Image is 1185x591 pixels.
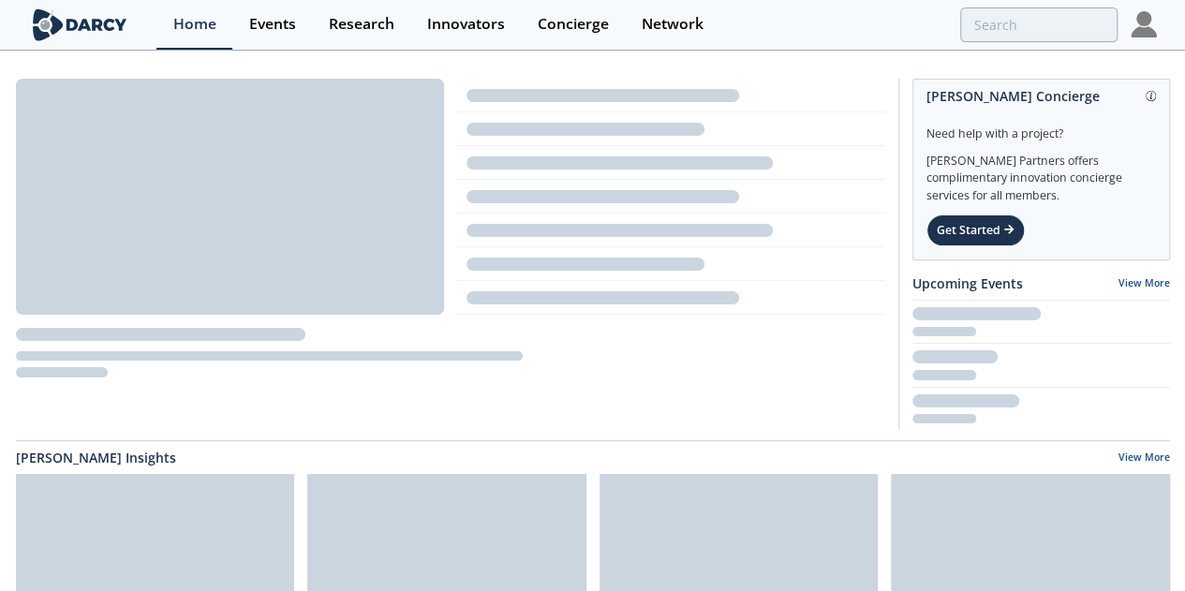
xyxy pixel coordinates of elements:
img: information.svg [1146,91,1156,101]
img: Profile [1131,11,1157,37]
div: Network [642,17,704,32]
input: Advanced Search [960,7,1118,42]
div: Need help with a project? [926,112,1156,142]
a: Upcoming Events [912,273,1023,293]
div: Concierge [538,17,609,32]
a: View More [1118,451,1170,467]
a: View More [1118,276,1170,289]
img: logo-wide.svg [29,8,131,41]
div: [PERSON_NAME] Partners offers complimentary innovation concierge services for all members. [926,142,1156,204]
a: [PERSON_NAME] Insights [16,448,176,467]
div: Events [249,17,296,32]
div: Research [329,17,394,32]
div: Get Started [926,214,1025,246]
div: Innovators [427,17,505,32]
div: [PERSON_NAME] Concierge [926,80,1156,112]
div: Home [173,17,216,32]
